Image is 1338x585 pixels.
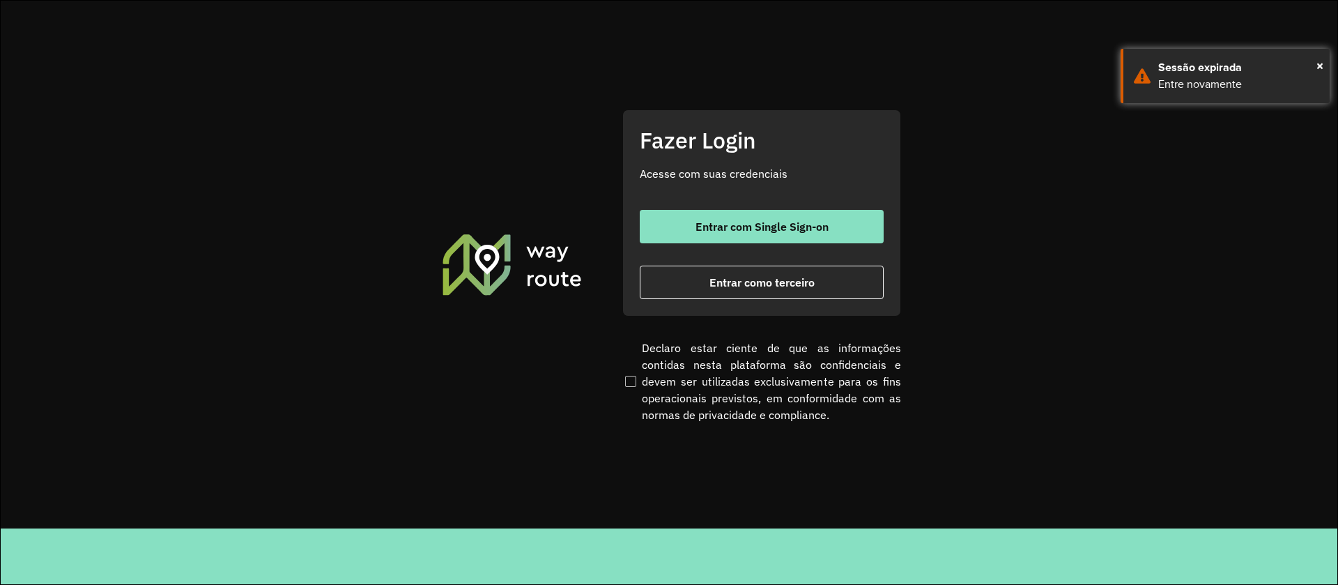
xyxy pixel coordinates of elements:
button: button [640,266,884,299]
span: Entrar como terceiro [709,277,815,288]
label: Declaro estar ciente de que as informações contidas nesta plataforma são confidenciais e devem se... [622,340,901,423]
button: Close [1316,55,1323,76]
div: Sessão expirada [1158,59,1319,76]
span: Entrar com Single Sign-on [695,221,829,232]
div: Entre novamente [1158,76,1319,93]
p: Acesse com suas credenciais [640,165,884,182]
button: button [640,210,884,243]
h2: Fazer Login [640,127,884,153]
span: × [1316,55,1323,76]
img: Roteirizador AmbevTech [440,232,584,296]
